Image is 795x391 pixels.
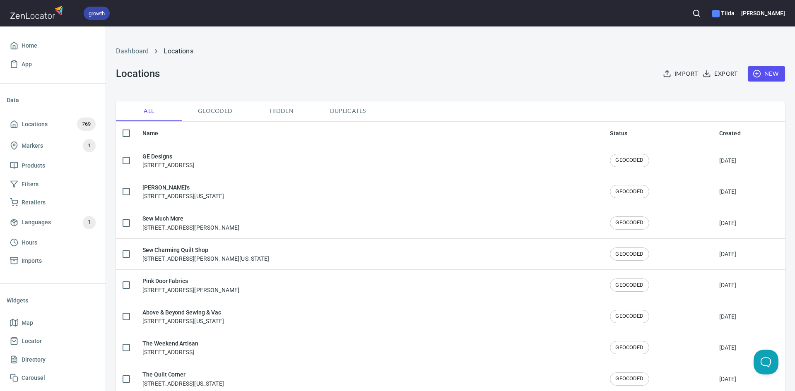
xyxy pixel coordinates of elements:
span: growth [84,9,110,18]
span: Filters [22,179,39,190]
a: Retailers [7,193,99,212]
div: [DATE] [719,281,737,289]
span: Languages [22,217,51,228]
a: Map [7,314,99,332]
button: [PERSON_NAME] [741,4,785,22]
div: [DATE] [719,187,737,196]
a: Directory [7,350,99,369]
div: [STREET_ADDRESS][PERSON_NAME][US_STATE] [142,245,269,263]
h6: [PERSON_NAME]'s [142,183,224,192]
button: New [748,66,785,82]
iframe: Help Scout Beacon - Open [754,350,778,374]
button: Export [701,66,741,82]
div: [STREET_ADDRESS][PERSON_NAME] [142,276,239,294]
span: GEOCODED [610,344,648,352]
h6: Pink Door Fabrics [142,276,239,285]
a: Locator [7,332,99,350]
div: growth [84,7,110,20]
th: Status [603,122,712,145]
a: Home [7,36,99,55]
div: [DATE] [719,343,737,352]
div: [DATE] [719,375,737,383]
th: Created [713,122,785,145]
span: Export [704,69,737,79]
span: Duplicates [320,106,376,116]
span: Directory [22,355,46,365]
span: Locator [22,336,42,346]
div: [DATE] [719,156,737,165]
h6: The Weekend Artisan [142,339,198,348]
a: App [7,55,99,74]
button: Import [661,66,701,82]
span: 1 [83,141,96,151]
div: [STREET_ADDRESS] [142,152,194,169]
span: Geocoded [187,106,243,116]
span: Carousel [22,373,45,383]
button: color-5484F7 [712,10,720,17]
div: [DATE] [719,219,737,227]
span: Locations [22,119,48,130]
span: GEOCODED [610,156,648,164]
h6: Tilda [712,9,735,18]
div: [DATE] [719,250,737,258]
span: Import [665,69,698,79]
div: Manage your apps [712,4,735,22]
span: GEOCODED [610,219,648,227]
h6: Above & Beyond Sewing & Vac [142,308,224,317]
span: New [754,69,778,79]
span: Retailers [22,197,46,208]
h6: The Quilt Corner [142,370,224,379]
span: Imports [22,256,42,266]
div: [DATE] [719,312,737,321]
h6: [PERSON_NAME] [741,9,785,18]
h6: Sew Much More [142,214,239,223]
div: [STREET_ADDRESS][PERSON_NAME] [142,214,239,231]
th: Name [136,122,603,145]
span: GEOCODED [610,250,648,258]
span: Hidden [253,106,310,116]
div: [STREET_ADDRESS][US_STATE] [142,183,224,200]
button: Search [687,4,706,22]
span: GEOCODED [610,312,648,320]
a: Carousel [7,369,99,387]
img: zenlocator [10,3,65,21]
div: [STREET_ADDRESS] [142,339,198,356]
span: Home [22,41,37,51]
h3: Locations [116,68,159,79]
a: Hours [7,233,99,252]
span: Products [22,161,45,171]
div: [STREET_ADDRESS][US_STATE] [142,308,224,325]
a: Languages1 [7,212,99,233]
h6: Sew Charming Quilt Shop [142,245,269,254]
span: GEOCODED [610,188,648,196]
span: Hours [22,237,37,248]
li: Data [7,90,99,110]
li: Widgets [7,290,99,310]
h6: GE Designs [142,152,194,161]
span: App [22,59,32,70]
a: Products [7,156,99,175]
a: Markers1 [7,135,99,156]
span: All [121,106,177,116]
nav: breadcrumb [116,46,785,56]
span: GEOCODED [610,281,648,289]
span: GEOCODED [610,375,648,383]
a: Locations769 [7,113,99,135]
a: Locations [164,47,193,55]
a: Filters [7,175,99,194]
a: Imports [7,252,99,270]
span: 1 [83,218,96,227]
span: 769 [77,120,96,129]
span: Markers [22,141,43,151]
span: Map [22,318,33,328]
a: Dashboard [116,47,149,55]
div: [STREET_ADDRESS][US_STATE] [142,370,224,387]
